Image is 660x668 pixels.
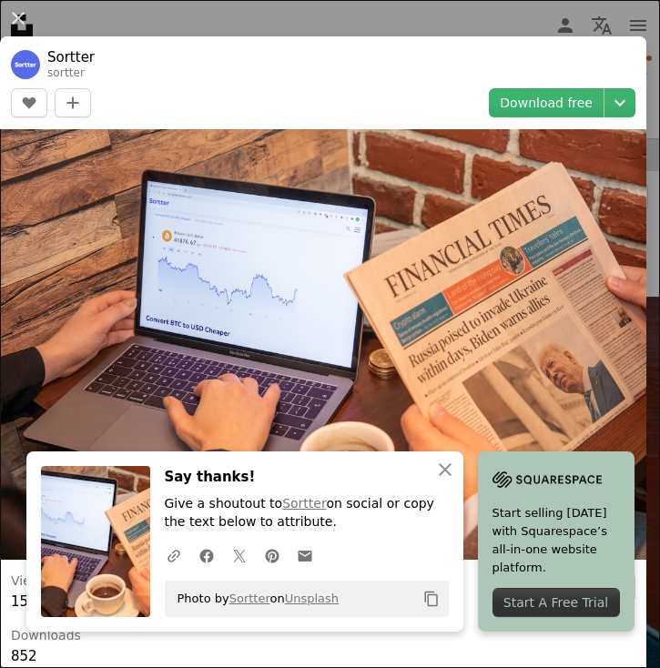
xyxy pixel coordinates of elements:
a: sortter [47,66,85,79]
a: Unsplash [285,592,339,605]
span: 158,086 [11,593,67,610]
button: Add to Collection [55,88,91,117]
a: Sortter [282,496,326,511]
span: 852 [11,648,37,664]
a: Sortter [47,48,95,66]
img: file-1705255347840-230a6ab5bca9image [492,466,602,493]
h3: Views [11,572,48,591]
span: Start selling [DATE] with Squarespace’s all-in-one website platform. [492,504,620,577]
a: Share on Facebook [190,537,223,573]
a: Start selling [DATE] with Squarespace’s all-in-one website platform.Start A Free Trial [478,451,635,632]
p: Give a shoutout to on social or copy the text below to attribute. [165,495,449,531]
span: Photo by on [168,584,340,613]
button: Choose download size [604,88,635,117]
a: Share on Twitter [223,537,256,573]
h3: Say thanks! [165,466,449,488]
button: Copy to clipboard [416,583,447,614]
a: Download free [489,88,604,117]
img: Go to Sortter's profile [11,50,40,79]
button: Like [11,88,47,117]
a: Share over email [289,537,321,573]
h3: Downloads [11,627,81,645]
div: Start A Free Trial [492,588,620,617]
a: Sortter [229,592,270,605]
a: Share on Pinterest [256,537,289,573]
